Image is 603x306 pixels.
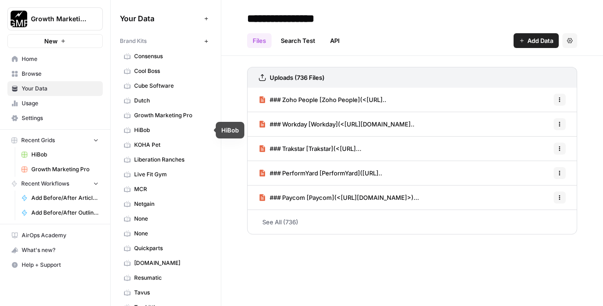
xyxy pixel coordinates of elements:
[7,243,103,258] button: What's new?
[259,112,414,136] a: ### Workday [Workday](<[URL][DOMAIN_NAME]..
[7,258,103,272] button: Help + Support
[17,191,103,205] a: Add Before/After Article to KB
[134,288,207,297] span: Tavus
[120,93,212,108] a: Dutch
[21,180,69,188] span: Recent Workflows
[22,84,99,93] span: Your Data
[7,228,103,243] a: AirOps Academy
[134,274,207,282] span: Resumatic
[120,270,212,285] a: Resumatic
[17,162,103,177] a: Growth Marketing Pro
[7,81,103,96] a: Your Data
[270,120,414,129] span: ### Workday [Workday](<[URL][DOMAIN_NAME]..
[120,226,212,241] a: None
[514,33,559,48] button: Add Data
[134,156,207,164] span: Liberation Ranches
[120,78,212,93] a: Cube Software
[247,210,577,234] a: See All (736)
[22,261,99,269] span: Help + Support
[270,73,325,82] h3: Uploads (736 Files)
[134,259,207,267] span: [DOMAIN_NAME]
[270,168,382,178] span: ### PerformYard [PerformYard]([URL]..
[120,37,147,45] span: Brand Kits
[22,231,99,240] span: AirOps Academy
[247,33,272,48] a: Files
[120,138,212,152] a: KOHA Pet
[7,111,103,126] a: Settings
[120,197,212,211] a: Netgain
[7,177,103,191] button: Recent Workflows
[31,14,87,24] span: Growth Marketing Pro
[31,150,99,159] span: HiBob
[275,33,321,48] a: Search Test
[7,66,103,81] a: Browse
[120,64,212,78] a: Cool Boss
[134,185,207,193] span: MCR
[134,244,207,252] span: Quickparts
[120,108,212,123] a: Growth Marketing Pro
[120,49,212,64] a: Consensus
[259,88,386,112] a: ### Zoho People [Zoho People](<[URL]..
[259,67,325,88] a: Uploads (736 Files)
[120,211,212,226] a: None
[134,141,207,149] span: KOHA Pet
[8,243,102,257] div: What's new?
[120,167,212,182] a: Live Fit Gym
[120,13,201,24] span: Your Data
[22,99,99,108] span: Usage
[134,229,207,238] span: None
[270,95,386,104] span: ### Zoho People [Zoho People](<[URL]..
[17,205,103,220] a: Add Before/After Outline to KB
[120,123,212,138] a: HiBob
[325,33,345,48] a: API
[22,114,99,122] span: Settings
[44,36,58,46] span: New
[259,161,382,185] a: ### PerformYard [PerformYard]([URL]..
[120,285,212,300] a: Tavus
[120,256,212,270] a: [DOMAIN_NAME]
[270,144,361,153] span: ### Trakstar [Trakstar](<[URL]...
[120,241,212,256] a: Quickparts
[120,182,212,197] a: MCR
[22,70,99,78] span: Browse
[7,96,103,111] a: Usage
[21,136,55,144] span: Recent Grids
[259,137,361,161] a: ### Trakstar [Trakstar](<[URL]...
[134,67,207,75] span: Cool Boss
[134,111,207,120] span: Growth Marketing Pro
[7,34,103,48] button: New
[134,82,207,90] span: Cube Software
[17,147,103,162] a: HiBob
[134,215,207,223] span: None
[134,52,207,60] span: Consensus
[134,96,207,105] span: Dutch
[7,133,103,147] button: Recent Grids
[22,55,99,63] span: Home
[134,200,207,208] span: Netgain
[134,126,207,134] span: HiBob
[31,209,99,217] span: Add Before/After Outline to KB
[7,52,103,66] a: Home
[120,152,212,167] a: Liberation Ranches
[31,194,99,202] span: Add Before/After Article to KB
[31,165,99,174] span: Growth Marketing Pro
[11,11,27,27] img: Growth Marketing Pro Logo
[259,186,419,210] a: ### Paycom [Paycom](<[URL][DOMAIN_NAME]>)...
[134,170,207,179] span: Live Fit Gym
[7,7,103,30] button: Workspace: Growth Marketing Pro
[527,36,553,45] span: Add Data
[270,193,419,202] span: ### Paycom [Paycom](<[URL][DOMAIN_NAME]>)...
